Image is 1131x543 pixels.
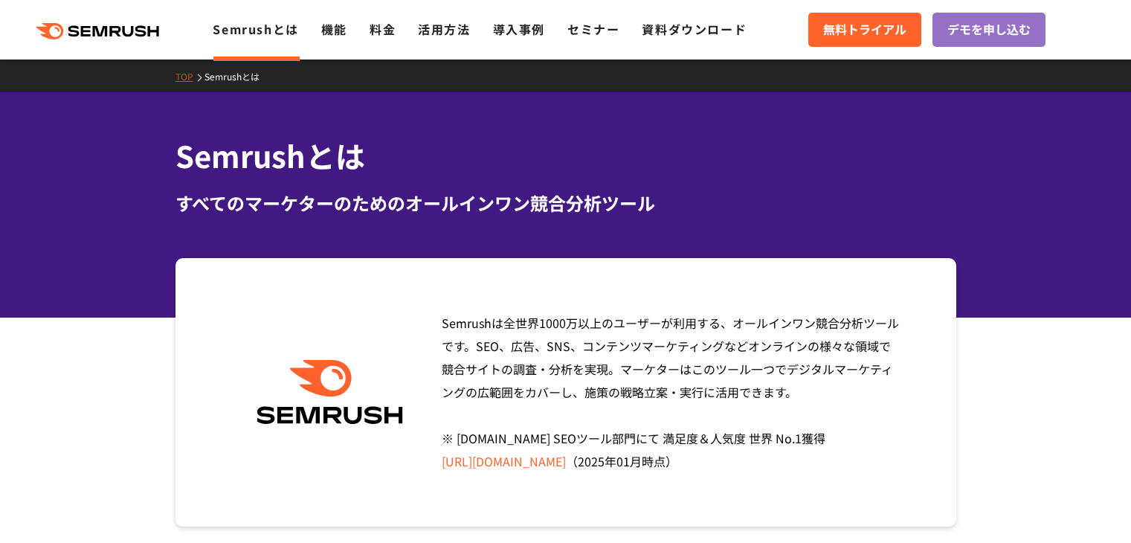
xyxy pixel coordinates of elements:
[175,134,956,178] h1: Semrushとは
[642,20,747,38] a: 資料ダウンロード
[442,452,566,470] a: [URL][DOMAIN_NAME]
[567,20,619,38] a: セミナー
[823,20,906,39] span: 無料トライアル
[321,20,347,38] a: 機能
[204,70,271,83] a: Semrushとは
[442,314,899,470] span: Semrushは全世界1000万以上のユーザーが利用する、オールインワン競合分析ツールです。SEO、広告、SNS、コンテンツマーケティングなどオンラインの様々な領域で競合サイトの調査・分析を実現...
[175,190,956,216] div: すべてのマーケターのためのオールインワン競合分析ツール
[370,20,396,38] a: 料金
[808,13,921,47] a: 無料トライアル
[493,20,545,38] a: 導入事例
[213,20,298,38] a: Semrushとは
[947,20,1031,39] span: デモを申し込む
[175,70,204,83] a: TOP
[932,13,1045,47] a: デモを申し込む
[249,360,410,425] img: Semrush
[418,20,470,38] a: 活用方法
